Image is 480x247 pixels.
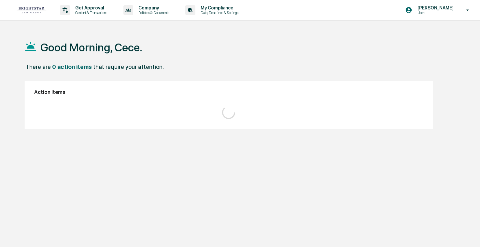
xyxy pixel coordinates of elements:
div: that require your attention. [93,63,164,70]
p: Get Approval [70,5,110,10]
p: [PERSON_NAME] [412,5,457,10]
div: 0 action items [52,63,92,70]
p: Data, Deadlines & Settings [195,10,242,15]
p: Company [133,5,172,10]
h2: Action Items [34,89,423,95]
p: Content & Transactions [70,10,110,15]
div: There are [25,63,51,70]
p: Users [412,10,457,15]
p: My Compliance [195,5,242,10]
p: Policies & Documents [133,10,172,15]
h1: Good Morning, Cece. [40,41,142,54]
img: logo [16,6,47,14]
